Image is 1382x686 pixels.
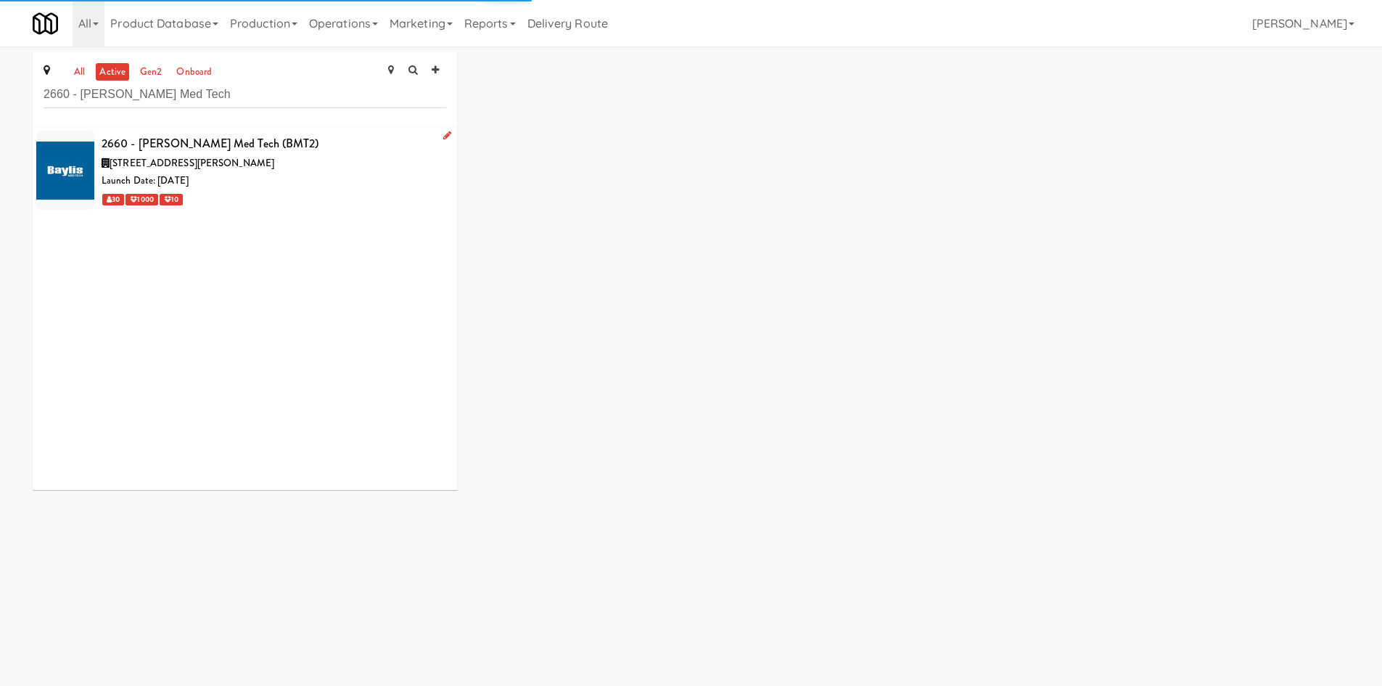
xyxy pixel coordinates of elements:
div: 2660 - [PERSON_NAME] Med Tech (BMT2) [102,133,446,155]
a: onboard [173,63,215,81]
input: Search site [44,81,446,108]
span: [STREET_ADDRESS][PERSON_NAME] [110,156,274,170]
div: Launch Date: [DATE] [102,172,446,190]
span: 10 [160,194,183,205]
a: all [70,63,89,81]
span: 30 [102,194,124,205]
img: Micromart [33,11,58,36]
span: 1000 [126,194,158,205]
a: active [96,63,129,81]
a: gen2 [136,63,165,81]
li: 2660 - [PERSON_NAME] Med Tech (BMT2)[STREET_ADDRESS][PERSON_NAME]Launch Date: [DATE] 30 1000 10 [33,127,457,213]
